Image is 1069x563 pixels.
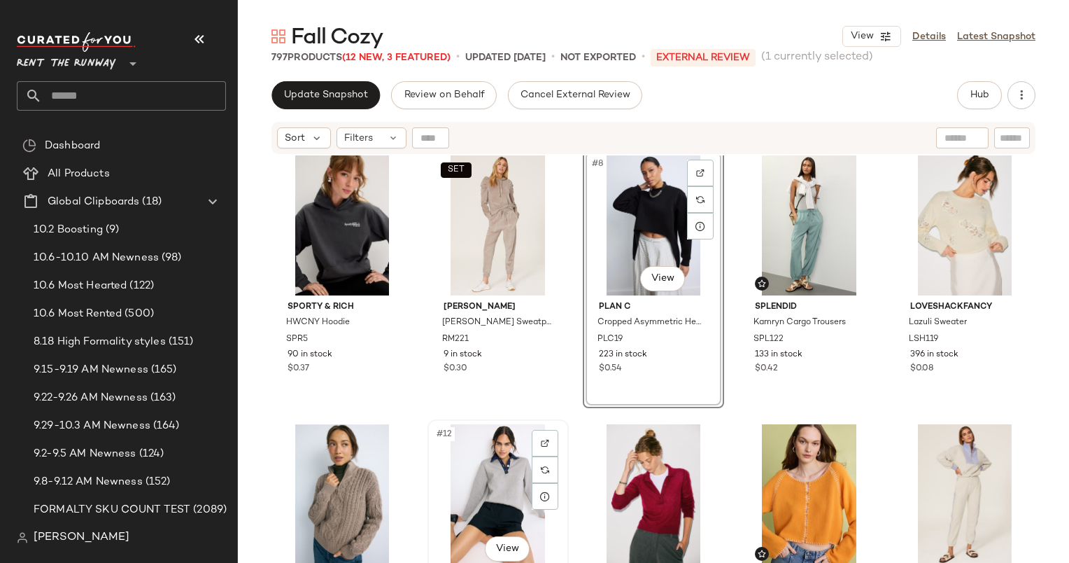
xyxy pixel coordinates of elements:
[447,165,465,175] span: SET
[48,194,139,210] span: Global Clipboards
[642,49,645,66] span: •
[17,32,136,52] img: cfy_white_logo.C9jOOHJF.svg
[755,363,778,375] span: $0.42
[970,90,989,101] span: Hub
[288,301,397,314] span: Sporty & Rich
[442,333,469,346] span: RM221
[640,266,685,291] button: View
[910,301,1019,314] span: LoveShackFancy
[344,131,373,146] span: Filters
[48,166,110,182] span: All Products
[910,349,958,361] span: 396 in stock
[520,90,630,101] span: Cancel External Review
[286,317,350,329] span: HWCNY Hoodie
[842,26,901,47] button: View
[342,53,451,63] span: (12 New, 3 Featured)
[909,333,938,346] span: LSH119
[456,49,460,66] span: •
[761,49,873,66] span: (1 currently selected)
[957,81,1002,109] button: Hub
[597,317,707,329] span: Cropped Asymmetric Hem Sweatshirt
[441,162,472,178] button: SET
[495,543,518,555] span: View
[753,317,846,329] span: Kamryn Cargo Trousers
[291,24,383,52] span: Fall Cozy
[34,250,159,266] span: 10.6-10.10 AM Newness
[34,278,127,294] span: 10.6 Most Hearted
[148,390,176,406] span: (163)
[34,222,103,238] span: 10.2 Boosting
[127,278,154,294] span: (122)
[166,334,194,350] span: (151)
[34,474,143,490] span: 9.8-9.12 AM Newness
[758,279,766,288] img: svg%3e
[17,48,116,73] span: Rent the Runway
[541,466,549,474] img: svg%3e
[696,195,705,204] img: svg%3e
[285,131,305,146] span: Sort
[753,333,784,346] span: SPL122
[271,29,285,43] img: svg%3e
[288,363,309,375] span: $0.37
[34,502,190,518] span: FORMALTY SKU COUNT TEST
[271,53,288,63] span: 797
[22,139,36,153] img: svg%3e
[551,49,555,66] span: •
[45,138,100,154] span: Dashboard
[758,550,766,558] img: svg%3e
[103,222,119,238] span: (9)
[271,81,380,109] button: Update Snapshot
[288,349,332,361] span: 90 in stock
[34,334,166,350] span: 8.18 High Formality styles
[651,273,674,284] span: View
[143,474,171,490] span: (152)
[485,536,530,562] button: View
[912,29,946,44] a: Details
[286,333,308,346] span: SPR5
[910,363,933,375] span: $0.08
[590,157,606,171] span: #8
[465,50,546,65] p: updated [DATE]
[957,29,1035,44] a: Latest Snapshot
[909,317,967,329] span: Lazuli Sweater
[148,362,177,378] span: (165)
[159,250,182,266] span: (98)
[755,301,864,314] span: Splendid
[442,317,551,329] span: [PERSON_NAME] Sweatpants
[34,529,129,546] span: [PERSON_NAME]
[122,306,154,322] span: (500)
[541,439,549,447] img: svg%3e
[271,50,451,65] div: Products
[444,349,482,361] span: 9 in stock
[850,31,874,42] span: View
[755,349,802,361] span: 133 in stock
[651,49,756,67] p: External REVIEW
[34,390,148,406] span: 9.22-9.26 AM Newness
[597,333,623,346] span: PLC19
[283,90,368,101] span: Update Snapshot
[34,362,148,378] span: 9.15-9.19 AM Newness
[34,306,122,322] span: 10.6 Most Rented
[34,418,150,434] span: 9.29-10.3 AM Newness
[139,194,162,210] span: (18)
[444,363,467,375] span: $0.30
[150,418,180,434] span: (164)
[34,446,136,462] span: 9.2-9.5 AM Newness
[508,81,642,109] button: Cancel External Review
[403,90,484,101] span: Review on Behalf
[17,532,28,543] img: svg%3e
[391,81,496,109] button: Review on Behalf
[435,427,455,441] span: #12
[136,446,164,462] span: (124)
[444,301,553,314] span: [PERSON_NAME]
[696,169,705,177] img: svg%3e
[190,502,227,518] span: (2089)
[560,50,636,65] p: Not Exported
